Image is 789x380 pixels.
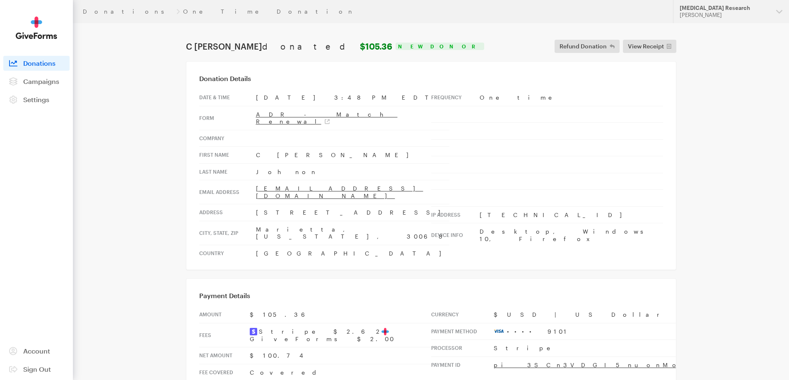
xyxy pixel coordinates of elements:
span: Refund Donation [560,41,607,51]
th: Frequency [431,89,480,106]
span: View Receipt [628,41,664,51]
img: GiveForms [16,17,57,39]
a: Donations [83,8,173,15]
th: Payment Method [431,323,494,340]
td: Marietta, [US_STATE], 30068 [256,221,449,245]
th: Device info [431,223,480,247]
th: Company [199,130,256,147]
td: Johnon [256,163,449,180]
button: Refund Donation [555,40,620,53]
td: $100.74 [250,347,431,364]
a: Campaigns [3,74,70,89]
td: [TECHNICAL_ID] [480,206,663,223]
strong: $105.36 [360,41,392,51]
th: Fees [199,323,250,347]
th: Form [199,106,256,130]
a: ADR - Match Renewal [256,111,398,125]
h3: Payment Details [199,292,663,300]
th: Processor [431,340,494,357]
td: $105.36 [250,306,431,323]
a: Account [3,344,70,358]
a: Sign Out [3,362,70,377]
td: Stripe $2.62 GiveForms $2.00 [250,323,431,347]
td: $USD | US Dollar [494,306,760,323]
span: Account [23,347,50,355]
a: [EMAIL_ADDRESS][DOMAIN_NAME] [256,185,423,199]
th: Currency [431,306,494,323]
div: [PERSON_NAME] [680,12,770,19]
th: Email address [199,180,256,204]
th: First Name [199,147,256,164]
th: City, state, zip [199,221,256,245]
span: Donations [23,59,55,67]
td: One time [480,89,663,106]
th: IP address [431,206,480,223]
td: •••• 9101 [494,323,760,340]
h1: C [PERSON_NAME] [186,41,392,51]
span: Sign Out [23,365,51,373]
a: Settings [3,92,70,107]
td: [GEOGRAPHIC_DATA] [256,245,449,261]
span: donated [262,41,358,51]
th: Address [199,204,256,221]
th: Net Amount [199,347,250,364]
td: [DATE] 3:48 PM EDT [256,89,449,106]
img: stripe2-5d9aec7fb46365e6c7974577a8dae7ee9b23322d394d28ba5d52000e5e5e0903.svg [250,328,257,335]
th: Payment Id [431,356,494,373]
div: New Donor [396,43,484,50]
span: Campaigns [23,77,59,85]
img: favicon-aeed1a25926f1876c519c09abb28a859d2c37b09480cd79f99d23ee3a2171d47.svg [381,328,389,335]
a: pi_3SCn3VDGI5nuonMo0pBE8rsg [494,361,760,368]
h3: Donation Details [199,74,663,83]
th: Amount [199,306,250,323]
td: [STREET_ADDRESS] [256,204,449,221]
th: Last Name [199,163,256,180]
th: Date & time [199,89,256,106]
div: [MEDICAL_DATA] Research [680,5,770,12]
a: Donations [3,56,70,71]
span: Settings [23,96,49,103]
td: C [PERSON_NAME] [256,147,449,164]
td: Stripe [494,340,760,357]
td: Desktop, Windows 10, Firefox [480,223,663,247]
a: View Receipt [623,40,676,53]
th: Country [199,245,256,261]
